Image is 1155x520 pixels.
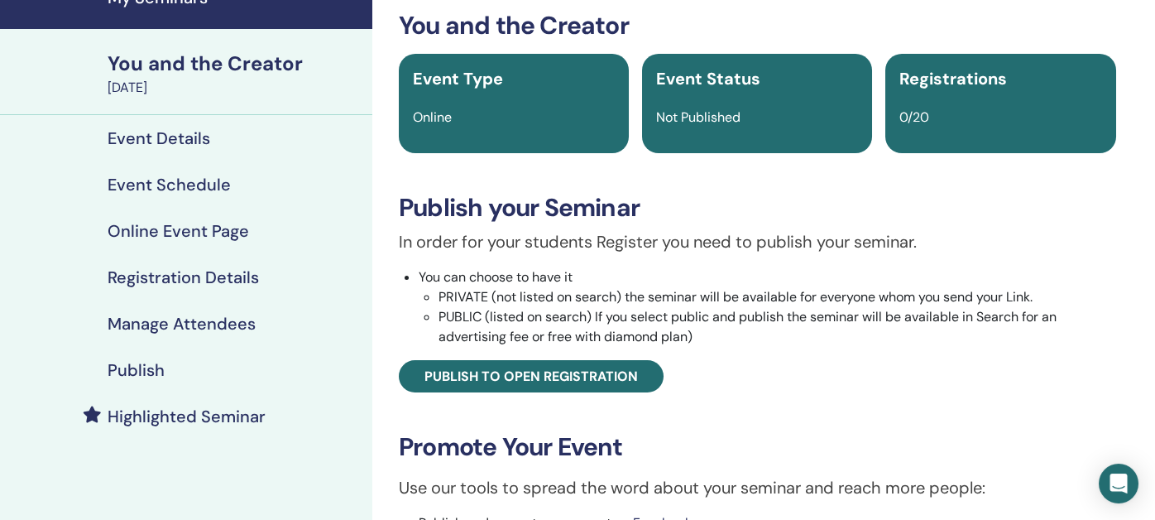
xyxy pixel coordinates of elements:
[108,221,249,241] h4: Online Event Page
[108,78,362,98] div: [DATE]
[399,475,1116,500] p: Use our tools to spread the word about your seminar and reach more people:
[108,267,259,287] h4: Registration Details
[413,108,452,126] span: Online
[108,128,210,148] h4: Event Details
[399,432,1116,462] h3: Promote Your Event
[656,108,740,126] span: Not Published
[98,50,372,98] a: You and the Creator[DATE]
[1099,464,1138,503] div: Open Intercom Messenger
[424,368,638,385] span: Publish to open registration
[439,307,1116,347] li: PUBLIC (listed on search) If you select public and publish the seminar will be available in Searc...
[419,267,1116,347] li: You can choose to have it
[399,229,1116,254] p: In order for your students Register you need to publish your seminar.
[656,68,760,89] span: Event Status
[413,68,503,89] span: Event Type
[399,11,1116,41] h3: You and the Creator
[108,175,231,195] h4: Event Schedule
[108,407,266,426] h4: Highlighted Seminar
[899,68,1007,89] span: Registrations
[439,287,1116,307] li: PRIVATE (not listed on search) the seminar will be available for everyone whom you send your Link.
[899,108,929,126] span: 0/20
[108,314,256,334] h4: Manage Attendees
[108,360,165,380] h4: Publish
[399,360,664,392] a: Publish to open registration
[399,193,1116,223] h3: Publish your Seminar
[108,50,362,78] div: You and the Creator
